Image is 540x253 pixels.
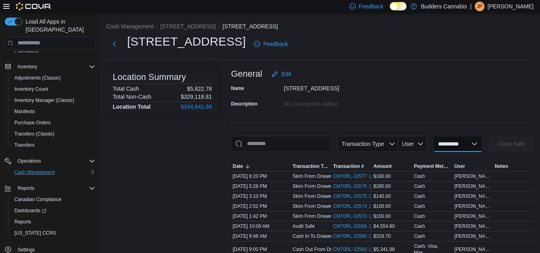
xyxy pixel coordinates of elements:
a: CM70RL-32560External link [333,246,373,253]
span: Adjustments (Classic) [11,73,95,83]
div: [DATE] 2:52 PM [231,201,291,211]
button: Notes [493,161,534,171]
span: Reports [11,217,95,227]
svg: External link [369,247,373,252]
span: Manifests [11,107,95,116]
span: [PERSON_NAME] [454,233,492,239]
span: Feedback [359,2,383,10]
span: Settings [18,247,35,253]
span: Dashboards [14,207,46,214]
span: [PERSON_NAME] [454,173,492,179]
div: [DATE] 6:20 PM [231,171,291,181]
button: Operations [14,156,44,166]
div: Jessica Patterson [475,2,484,11]
svg: External link [369,194,373,199]
a: Dashboards [11,206,50,215]
a: CM70RL-32568External link [333,223,373,229]
span: [PERSON_NAME] [454,246,492,253]
button: Reports [8,216,98,227]
button: [STREET_ADDRESS] [223,23,278,30]
span: Close Safe [498,140,525,148]
a: Inventory Manager (Classic) [11,96,78,105]
p: Skim From Drawer (Drawer 2) [293,173,357,179]
nav: An example of EuiBreadcrumbs [106,22,534,32]
span: Notes [495,163,508,169]
span: [PERSON_NAME] [454,213,492,219]
span: Transfers (Classic) [14,131,54,137]
p: Budders Cannabis [421,2,467,11]
button: Payment Methods [412,161,452,171]
span: $329.70 [373,233,391,239]
span: [US_STATE] CCRS [14,230,56,236]
span: $100.00 [373,203,391,209]
label: Description [231,101,257,107]
h4: $334,941.59 [181,104,212,110]
div: No Description added [284,98,391,107]
a: CM70RL-32577External link [333,173,373,179]
span: $140.00 [373,193,391,199]
span: Operations [18,158,41,164]
span: Canadian Compliance [14,196,62,203]
div: Cash [414,213,425,219]
span: $5,341.98 [373,246,395,253]
button: Reports [2,183,98,194]
a: CM70RL-32570External link [333,213,373,219]
h3: Location Summary [113,72,186,82]
a: Reports [11,217,34,227]
button: User [453,161,493,171]
span: Dashboards [11,206,95,215]
span: Operations [14,156,95,166]
div: [DATE] 3:10 PM [231,191,291,201]
span: Adjustments (Classic) [14,75,61,81]
span: Transaction # [333,163,364,169]
h6: Total Cash [113,86,139,92]
p: $329,118.81 [181,94,212,100]
button: Amount [372,161,412,171]
span: Reports [18,185,34,191]
a: CM70RL-32576External link [333,183,373,189]
span: Amount [373,163,391,169]
button: Reports [14,183,38,193]
span: [PERSON_NAME] [454,193,492,199]
span: Inventory [14,62,95,72]
button: [US_STATE] CCRS [8,227,98,239]
button: Next [106,36,122,52]
span: $280.00 [373,183,391,189]
button: Inventory [14,62,40,72]
button: Date [231,161,291,171]
h4: Location Total [113,104,151,110]
span: Inventory Count [14,86,48,92]
span: Reports [14,219,31,225]
span: Promotions [14,48,39,54]
button: Cash Management [106,23,153,30]
a: Purchase Orders [11,118,54,127]
span: Reports [14,183,95,193]
span: [PERSON_NAME] [454,203,492,209]
p: | [470,2,472,11]
span: [PERSON_NAME] [454,183,492,189]
p: [PERSON_NAME] [488,2,534,11]
button: Transaction # [331,161,372,171]
p: Cash Out From Drawer (Drawer 2) [293,246,366,253]
input: This is a search bar. As you type, the results lower in the page will automatically filter. [231,136,331,152]
span: Cash Management [14,169,55,175]
button: Manifests [8,106,98,117]
span: Edit [281,70,291,78]
a: Transfers (Classic) [11,129,58,139]
div: [STREET_ADDRESS] [284,82,391,92]
span: $150.00 [373,213,391,219]
button: Close Safe [489,136,534,152]
button: Promotions [8,45,98,56]
div: Cash [414,183,425,189]
span: User [402,141,414,147]
h1: [STREET_ADDRESS] [127,34,246,50]
button: Adjustments (Classic) [8,72,98,84]
p: Skim From Drawer (Drawer 2) [293,203,357,209]
span: Transfers [11,140,95,150]
div: [DATE] 9:46 AM [231,231,291,241]
svg: External link [369,214,373,219]
span: Inventory [18,64,37,70]
p: Audit Safe [293,223,315,229]
div: [DATE] 1:42 PM [231,211,291,221]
